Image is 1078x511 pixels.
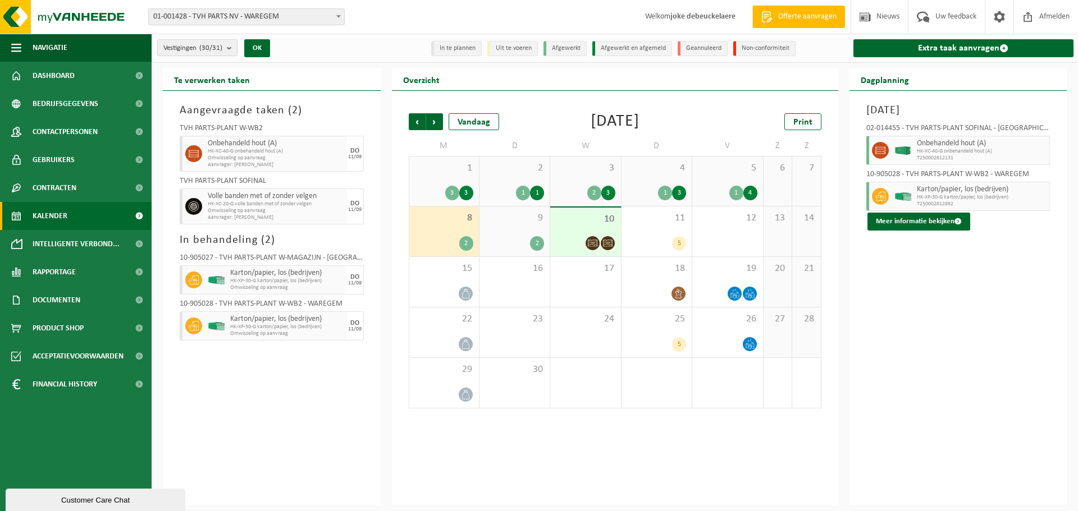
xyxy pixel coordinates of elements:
[793,118,812,127] span: Print
[230,269,344,278] span: Karton/papier, los (bedrijven)
[350,320,359,326] div: DO
[698,313,757,325] span: 26
[431,41,482,56] li: In te plannen
[849,68,920,90] h2: Dagplanning
[6,486,188,511] iframe: chat widget
[149,9,344,25] span: 01-001428 - TVH PARTS NV - WAREGEM
[550,136,621,156] td: W
[798,212,815,224] span: 14
[627,263,686,275] span: 18
[622,136,692,156] td: D
[601,186,615,200] div: 3
[917,194,1047,201] span: HK-XP-30-G karton/papier, los (bedrijven)
[917,155,1047,162] span: T250002612131
[769,313,786,325] span: 27
[265,234,271,246] span: 2
[180,177,364,188] div: TVH PARTS-PLANT SOFINAL
[459,186,473,200] div: 3
[180,254,364,265] div: 10-905027 - TVH PARTS-PLANT W-MAGAZIJN - [GEOGRAPHIC_DATA]
[698,263,757,275] span: 19
[698,162,757,174] span: 5
[784,113,821,130] a: Print
[415,363,473,376] span: 29
[798,263,815,275] span: 21
[33,90,98,118] span: Bedrijfsgegevens
[487,41,538,56] li: Uit te voeren
[33,286,80,314] span: Documenten
[556,162,615,174] span: 3
[180,300,364,311] div: 10-905028 - TVH PARTS-PLANT W-WB2 - WAREGEM
[348,280,362,286] div: 11/09
[866,171,1050,182] div: 10-905028 - TVH PARTS-PLANT W-WB2 - WAREGEM
[208,162,344,168] span: Aanvrager: [PERSON_NAME]
[33,202,67,230] span: Kalender
[148,8,345,25] span: 01-001428 - TVH PARTS NV - WAREGEM
[867,213,970,231] button: Meer informatie bekijken
[485,212,544,224] span: 9
[627,162,686,174] span: 4
[627,313,686,325] span: 25
[479,136,550,156] td: D
[792,136,821,156] td: Z
[556,263,615,275] span: 17
[33,174,76,202] span: Contracten
[729,186,743,200] div: 1
[530,186,544,200] div: 1
[415,162,473,174] span: 1
[769,212,786,224] span: 13
[556,313,615,325] span: 24
[350,148,359,154] div: DO
[917,139,1047,148] span: Onbehandeld hout (A)
[350,200,359,207] div: DO
[449,113,499,130] div: Vandaag
[485,313,544,325] span: 23
[33,342,124,370] span: Acceptatievoorwaarden
[199,44,222,52] count: (30/31)
[627,212,686,224] span: 11
[415,263,473,275] span: 15
[292,105,298,116] span: 2
[348,154,362,160] div: 11/09
[230,284,344,291] span: Omwisseling op aanvraag
[894,192,911,201] img: HK-XP-30-GN-00
[350,274,359,280] div: DO
[208,192,344,201] span: Volle banden met of zonder velgen
[230,330,344,337] span: Omwisseling op aanvraag
[917,185,1047,194] span: Karton/papier, los (bedrijven)
[516,186,530,200] div: 1
[33,258,76,286] span: Rapportage
[348,326,362,332] div: 11/09
[208,139,344,148] span: Onbehandeld hout (A)
[485,263,544,275] span: 16
[244,39,270,57] button: OK
[208,208,344,214] span: Omwisseling op aanvraag
[692,136,763,156] td: V
[180,232,364,248] h3: In behandeling ( )
[230,324,344,330] span: HK-XP-30-G karton/papier, los (bedrijven)
[894,146,911,155] img: HK-XC-40-GN-00
[180,102,364,119] h3: Aangevraagde taken ( )
[426,113,443,130] span: Volgende
[208,214,344,221] span: Aanvrager: [PERSON_NAME]
[769,263,786,275] span: 20
[743,186,757,200] div: 4
[392,68,451,90] h2: Overzicht
[672,236,686,251] div: 5
[415,313,473,325] span: 22
[698,212,757,224] span: 12
[33,34,67,62] span: Navigatie
[670,12,736,21] strong: joke debeuckelaere
[33,370,97,398] span: Financial History
[752,6,845,28] a: Offerte aanvragen
[733,41,796,56] li: Non-conformiteit
[33,118,98,146] span: Contactpersonen
[530,236,544,251] div: 2
[591,113,640,130] div: [DATE]
[208,276,225,284] img: HK-XP-30-GN-00
[459,236,473,251] div: 2
[33,146,75,174] span: Gebruikers
[866,102,1050,119] h3: [DATE]
[348,207,362,213] div: 11/09
[163,68,261,90] h2: Te verwerken taken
